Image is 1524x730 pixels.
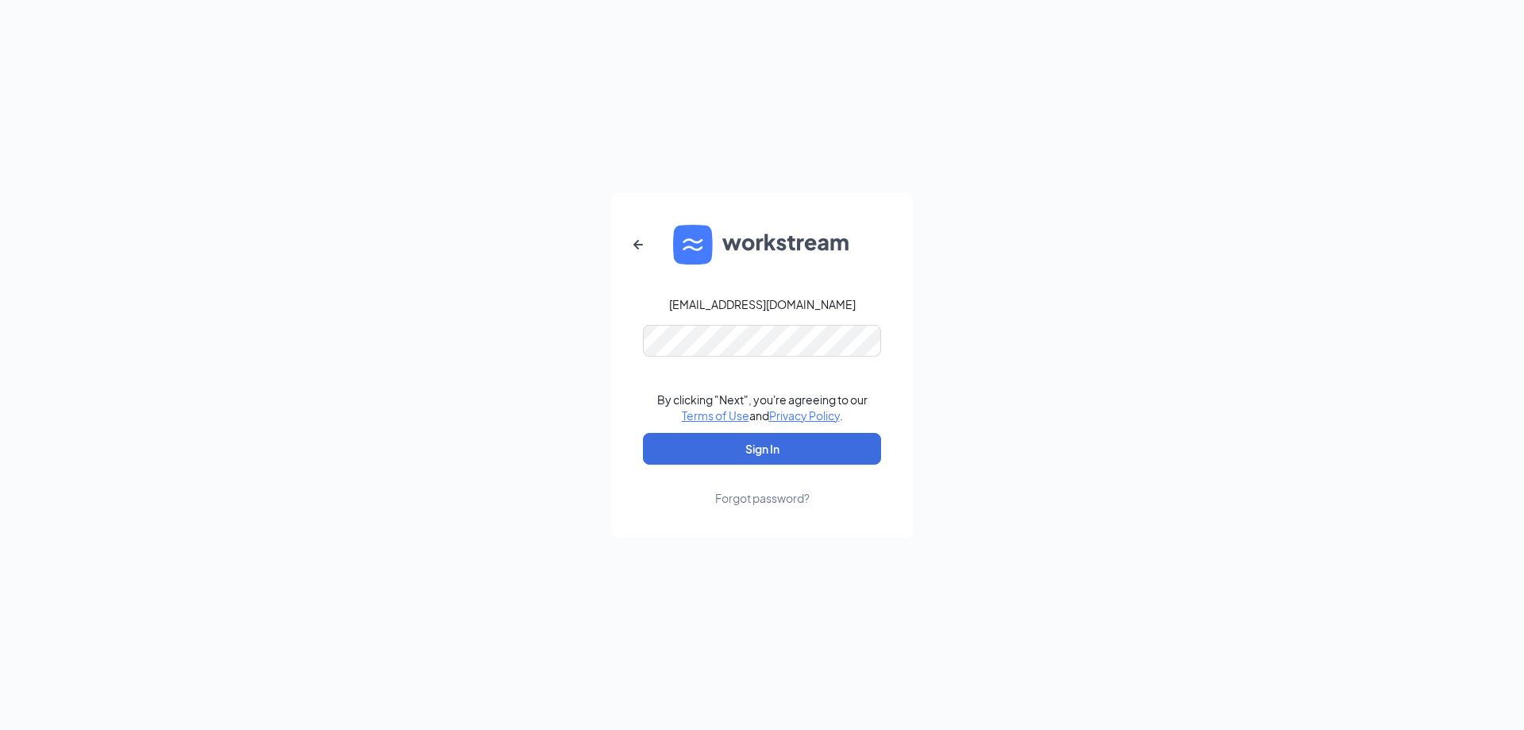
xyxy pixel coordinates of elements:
[769,408,840,423] a: Privacy Policy
[682,408,749,423] a: Terms of Use
[619,226,657,264] button: ArrowLeftNew
[715,465,810,506] a: Forgot password?
[629,235,648,254] svg: ArrowLeftNew
[715,490,810,506] div: Forgot password?
[643,433,881,465] button: Sign In
[657,392,868,423] div: By clicking "Next", you're agreeing to our and .
[673,225,851,265] img: WS logo and Workstream text
[669,296,856,312] div: [EMAIL_ADDRESS][DOMAIN_NAME]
